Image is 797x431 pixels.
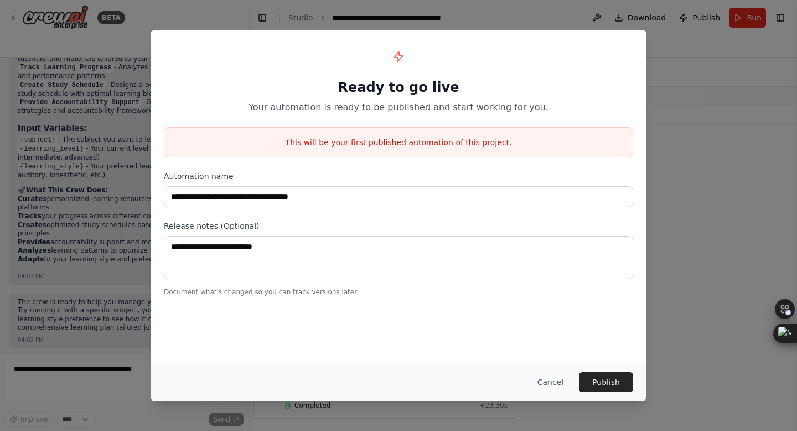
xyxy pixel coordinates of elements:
[164,101,633,114] p: Your automation is ready to be published and start working for you.
[164,171,633,182] label: Automation name
[164,220,633,232] label: Release notes (Optional)
[164,137,633,148] p: This will be your first published automation of this project.
[529,372,572,392] button: Cancel
[579,372,633,392] button: Publish
[164,79,633,96] h1: Ready to go live
[164,288,633,296] p: Document what's changed so you can track versions later.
